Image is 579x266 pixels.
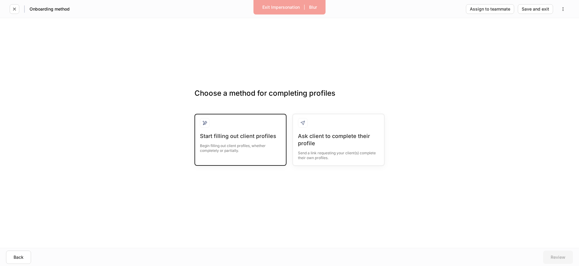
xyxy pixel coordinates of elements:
[200,133,281,140] div: Start filling out client profiles
[518,4,553,14] button: Save and exit
[298,133,379,147] div: Ask client to complete their profile
[200,140,281,153] div: Begin filling out client profiles, whether completely or partially.
[522,7,549,11] div: Save and exit
[466,4,514,14] button: Assign to teammate
[262,5,300,9] div: Exit Impersonation
[305,2,321,12] button: Blur
[309,5,317,9] div: Blur
[298,147,379,160] div: Send a link requesting your client(s) complete their own profiles.
[14,255,24,259] div: Back
[258,2,304,12] button: Exit Impersonation
[470,7,510,11] div: Assign to teammate
[195,88,384,108] h3: Choose a method for completing profiles
[30,6,70,12] h5: Onboarding method
[6,251,31,264] button: Back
